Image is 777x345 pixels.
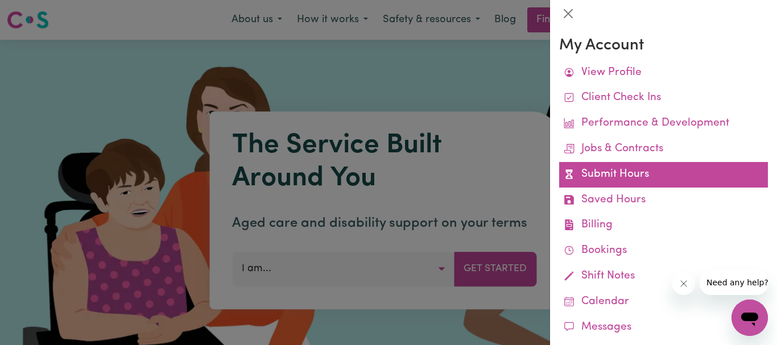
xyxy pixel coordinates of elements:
h3: My Account [559,36,768,56]
iframe: Close message [672,272,695,295]
a: Calendar [559,289,768,315]
a: Client Check Ins [559,85,768,111]
a: Performance & Development [559,111,768,136]
a: Submit Hours [559,162,768,188]
a: Jobs & Contracts [559,136,768,162]
iframe: Button to launch messaging window [731,300,768,336]
a: Bookings [559,238,768,264]
span: Need any help? [7,8,69,17]
a: Messages [559,315,768,340]
a: Shift Notes [559,264,768,289]
a: Billing [559,213,768,238]
iframe: Message from company [700,270,768,295]
button: Close [559,5,577,23]
a: Saved Hours [559,188,768,213]
a: View Profile [559,60,768,86]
